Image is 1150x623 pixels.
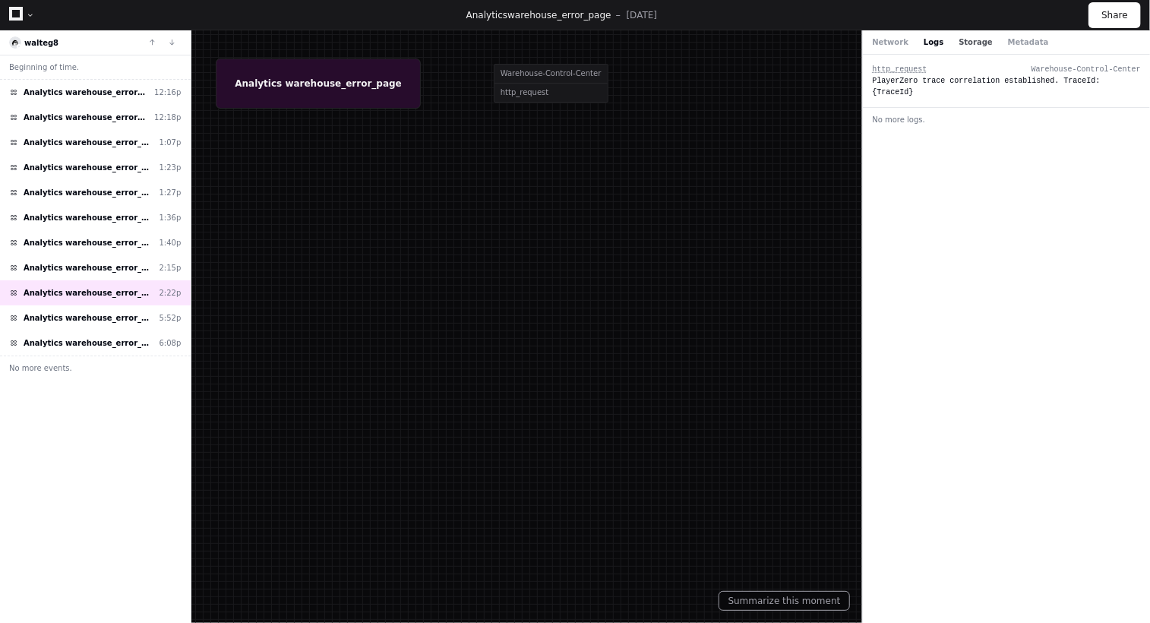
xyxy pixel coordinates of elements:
[24,287,153,299] span: Analytics warehouse_error_page
[160,137,182,148] div: 1:07p
[11,38,21,48] img: 3.svg
[154,87,181,98] div: 12:16p
[24,39,58,47] a: walteg8
[24,87,148,98] span: Analytics warehouse_error_page
[24,162,153,173] span: Analytics warehouse_error_page
[1032,64,1141,75] div: Warehouse-Control-Center
[24,212,153,223] span: Analytics warehouse_error_page
[959,36,992,48] button: Storage
[24,137,153,148] span: Analytics warehouse_error_page
[507,10,611,21] span: warehouse_error_page
[24,237,153,248] span: Analytics warehouse_error_page
[160,212,182,223] div: 1:36p
[160,237,182,248] div: 1:40p
[1088,2,1141,28] button: Share
[719,591,851,611] button: Summarize this moment
[924,36,943,48] button: Logs
[24,262,153,274] span: Analytics warehouse_error_page
[154,112,181,123] div: 12:18p
[9,62,79,73] span: Beginning of time.
[160,162,182,173] div: 1:23p
[872,36,908,48] button: Network
[160,337,182,349] div: 6:08p
[1008,36,1049,48] button: Metadata
[872,114,925,125] span: No more logs.
[24,312,153,324] span: Analytics warehouse_error_page
[872,75,1141,98] div: PlayerZero trace correlation established. TraceId: {TraceId}
[872,65,927,74] span: http_request
[24,112,148,123] span: Analytics warehouse_error_page
[627,9,658,21] p: [DATE]
[160,262,182,274] div: 2:15p
[9,362,72,374] span: No more events.
[24,187,153,198] span: Analytics warehouse_error_page
[160,187,182,198] div: 1:27p
[160,287,182,299] div: 2:22p
[466,10,508,21] span: Analytics
[160,312,182,324] div: 5:52p
[24,337,153,349] span: Analytics warehouse_error_page
[863,108,1150,131] button: No more logs.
